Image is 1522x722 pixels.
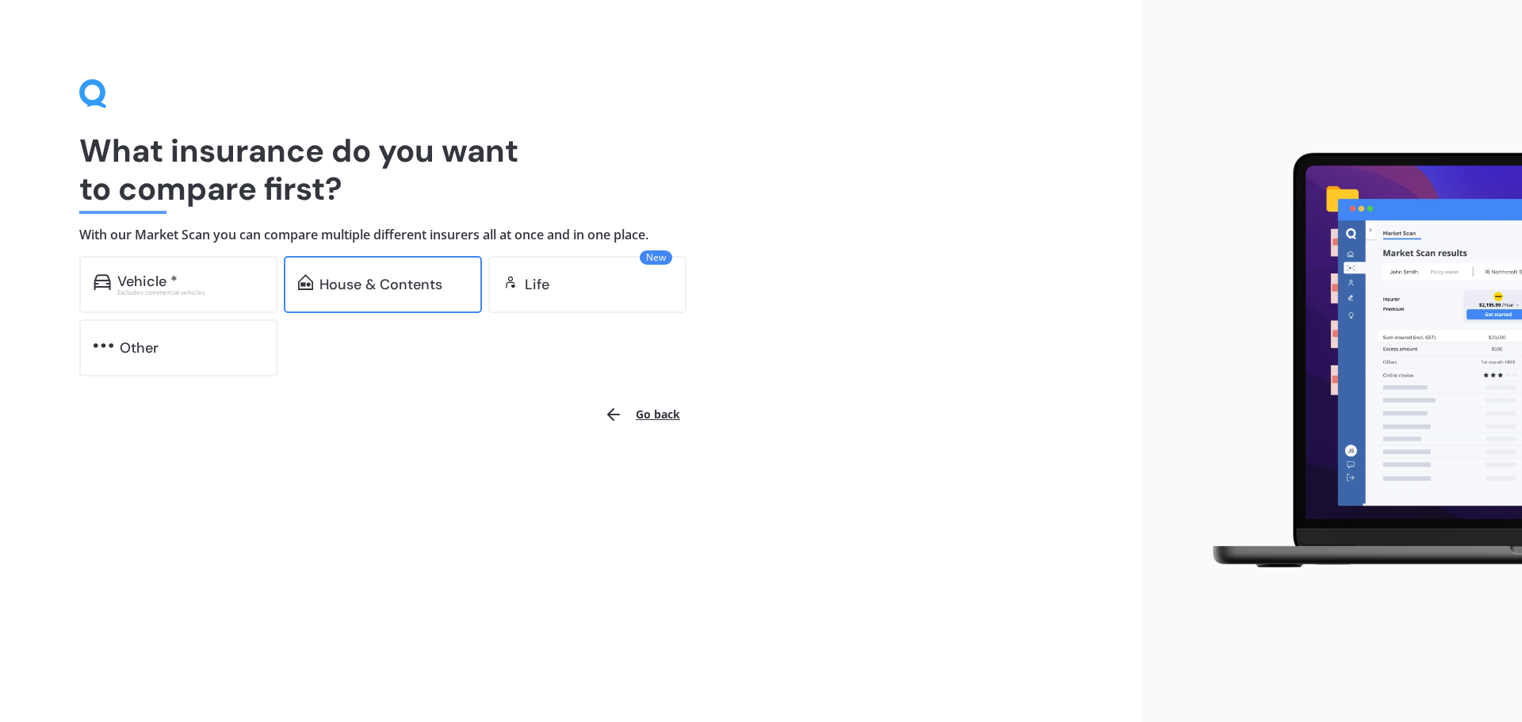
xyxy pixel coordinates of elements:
img: other.81dba5aafe580aa69f38.svg [94,338,113,353]
button: Go back [595,395,690,434]
img: laptop.webp [1190,143,1522,579]
div: Vehicle * [117,273,178,289]
div: House & Contents [319,277,442,292]
div: Other [120,340,159,356]
img: car.f15378c7a67c060ca3f3.svg [94,274,111,290]
div: Life [525,277,549,292]
img: home-and-contents.b802091223b8502ef2dd.svg [298,274,313,290]
h1: What insurance do you want to compare first? [79,132,1062,208]
span: New [640,250,672,265]
h4: With our Market Scan you can compare multiple different insurers all at once and in one place. [79,227,1062,243]
img: life.f720d6a2d7cdcd3ad642.svg [503,274,518,290]
div: Excludes commercial vehicles [117,289,263,296]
